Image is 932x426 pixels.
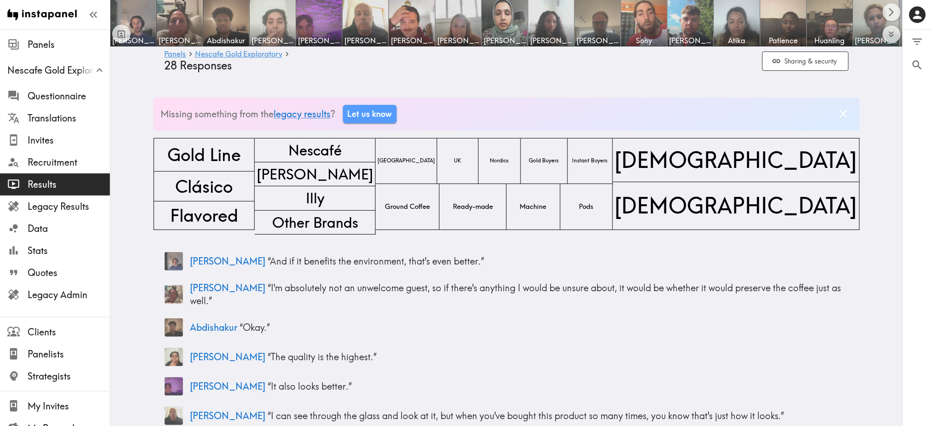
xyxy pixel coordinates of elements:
span: Legacy Results [28,200,110,213]
span: Search [911,59,924,71]
span: [PERSON_NAME] [391,35,433,46]
span: Other Brands [270,211,360,234]
span: Gold Buyers [527,155,561,167]
span: Invites [28,134,110,147]
a: Panelist thumbnail[PERSON_NAME] “I'm absolutely not an unwelcome guest, so if there's anything I ... [165,278,849,311]
a: Panelist thumbnail[PERSON_NAME] “It also looks better.” [165,374,849,399]
span: Quotes [28,266,110,279]
a: Panelist thumbnail[PERSON_NAME] “The quality is the highest.” [165,344,849,370]
span: [PERSON_NAME] [252,35,294,46]
a: legacy results [274,108,331,120]
span: Gold Line [166,141,243,168]
button: Scroll right [883,3,901,21]
span: Recruitment [28,156,110,169]
span: [PERSON_NAME] [190,380,266,392]
img: Panelist thumbnail [165,377,183,396]
span: [PERSON_NAME] [190,351,266,363]
span: Strategists [28,370,110,383]
a: Panels [165,50,186,59]
a: Let us know [343,105,397,123]
span: Pods [577,200,595,213]
button: Sharing & security [762,52,849,71]
span: Panels [28,38,110,51]
p: “ The quality is the highest. ” [190,351,849,363]
span: Machine [518,200,549,213]
span: My Invites [28,400,110,413]
button: Search [903,53,932,77]
span: UK [452,155,463,167]
span: [PERSON_NAME] [437,35,480,46]
span: [PERSON_NAME] [669,35,712,46]
span: [PERSON_NAME] [298,35,340,46]
span: Questionnaire [28,90,110,103]
p: Missing something from the ? [161,108,336,121]
span: [DEMOGRAPHIC_DATA] [613,143,859,177]
span: Huanling [809,35,851,46]
span: [PERSON_NAME] [484,35,526,46]
span: Instant Buyers [571,155,610,167]
img: Panelist thumbnail [165,348,183,366]
span: Nescafé [286,138,343,162]
span: Ground Coffee [383,200,432,213]
img: Panelist thumbnail [165,252,183,271]
span: [PERSON_NAME] [190,410,266,421]
span: Nordics [488,155,511,167]
a: Nescafe Gold Exploratory [195,50,283,59]
p: “ Okay. ” [190,321,849,334]
span: [PERSON_NAME] [159,35,201,46]
span: Sony [623,35,665,46]
span: Ready-made [451,200,495,213]
span: [PERSON_NAME] [855,35,898,46]
span: [PERSON_NAME] [112,35,154,46]
button: Dismiss banner [835,105,852,122]
span: [PERSON_NAME] [255,162,375,186]
span: 28 Responses [165,59,232,72]
span: Results [28,178,110,191]
span: Filter Responses [911,35,924,48]
p: “ I can see through the glass and look at it, but when you've bought this product so many times, ... [190,409,849,422]
span: Clásico [173,173,234,200]
button: Toggle between responses and questions [112,25,131,43]
span: Legacy Admin [28,288,110,301]
span: Illy [304,186,326,210]
span: Data [28,222,110,235]
span: [PERSON_NAME] [190,282,266,294]
p: “ I'm absolutely not an unwelcome guest, so if there's anything I would be unsure about, it would... [190,282,849,307]
span: Atika [716,35,758,46]
button: Filter Responses [903,30,932,53]
img: Panelist thumbnail [165,407,183,425]
p: “ And if it benefits the environment, that's even better. ” [190,255,849,268]
span: [PERSON_NAME] [577,35,619,46]
span: Abdishakur [190,322,238,333]
span: [PERSON_NAME] [190,255,266,267]
span: Clients [28,326,110,339]
a: Panelist thumbnailAbdishakur “Okay.” [165,315,849,340]
span: Flavored [168,201,240,229]
span: Abdishakur [205,35,247,46]
p: “ It also looks better. ” [190,380,849,393]
img: Panelist thumbnail [165,285,183,304]
span: Translations [28,112,110,125]
span: [PERSON_NAME] [344,35,387,46]
span: Nescafe Gold Exploratory [7,64,110,77]
a: Panelist thumbnail[PERSON_NAME] “And if it benefits the environment, that's even better.” [165,248,849,274]
button: Expand to show all items [883,25,901,43]
img: Panelist thumbnail [165,318,183,337]
span: [PERSON_NAME] [530,35,572,46]
span: [DEMOGRAPHIC_DATA] [613,189,859,222]
span: [GEOGRAPHIC_DATA] [376,155,437,167]
span: Patience [762,35,805,46]
span: Panelists [28,348,110,361]
span: Stats [28,244,110,257]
